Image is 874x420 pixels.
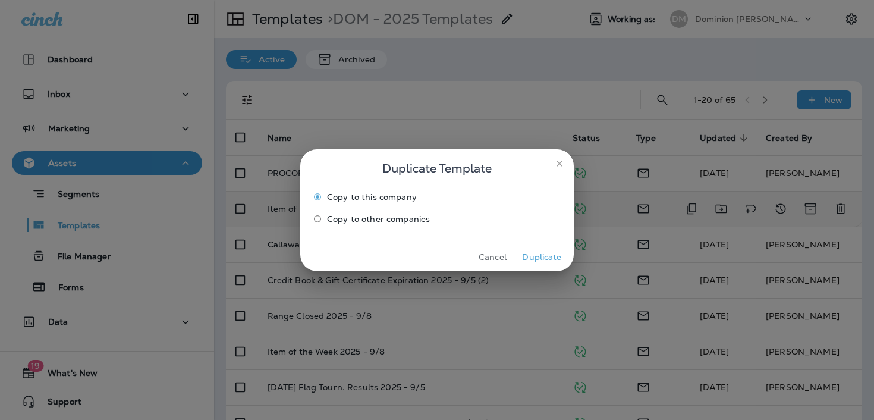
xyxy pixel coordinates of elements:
button: Cancel [470,248,515,267]
span: Copy to this company [327,192,417,202]
button: close [550,154,569,173]
span: Copy to other companies [327,214,430,224]
span: Duplicate Template [382,159,492,178]
button: Duplicate [520,248,564,267]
